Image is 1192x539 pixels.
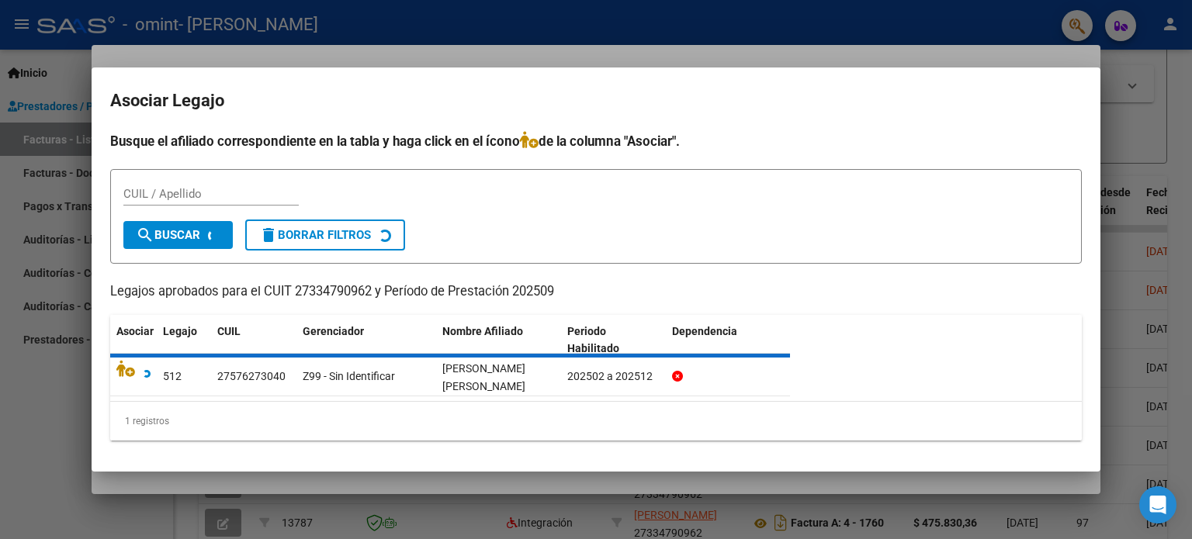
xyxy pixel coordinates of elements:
datatable-header-cell: Nombre Afiliado [436,315,561,366]
div: 1 registros [110,402,1082,441]
p: Legajos aprobados para el CUIT 27334790962 y Período de Prestación 202509 [110,282,1082,302]
div: 202502 a 202512 [567,368,660,385]
datatable-header-cell: Asociar [110,315,157,366]
datatable-header-cell: Dependencia [666,315,791,366]
button: Borrar Filtros [245,219,405,250]
span: Asociar [116,325,154,337]
div: 27576273040 [217,368,286,385]
mat-icon: search [136,226,154,244]
span: Periodo Habilitado [567,325,619,355]
h4: Busque el afiliado correspondiente en la tabla y haga click en el ícono de la columna "Asociar". [110,131,1082,151]
span: Borrar Filtros [259,228,371,242]
span: Legajo [163,325,197,337]
button: Buscar [123,221,233,249]
mat-icon: delete [259,226,278,244]
span: Nombre Afiliado [442,325,523,337]
span: Dependencia [672,325,737,337]
span: 512 [163,370,182,382]
span: Buscar [136,228,200,242]
h2: Asociar Legajo [110,86,1082,116]
datatable-header-cell: CUIL [211,315,296,366]
datatable-header-cell: Legajo [157,315,211,366]
span: CUIL [217,325,241,337]
div: Open Intercom Messenger [1139,486,1176,523]
span: Z99 - Sin Identificar [303,370,395,382]
span: SILVA ALMA NICOLE [442,362,525,392]
datatable-header-cell: Periodo Habilitado [561,315,666,366]
datatable-header-cell: Gerenciador [296,315,436,366]
span: Gerenciador [303,325,364,337]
